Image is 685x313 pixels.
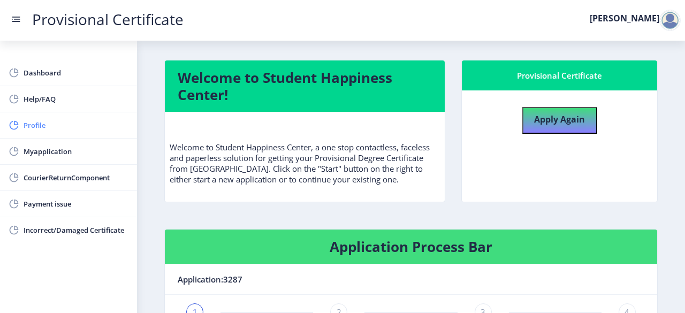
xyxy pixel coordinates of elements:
[24,224,128,236] span: Incorrect/Damaged Certificate
[590,14,659,22] label: [PERSON_NAME]
[170,120,440,185] p: Welcome to Student Happiness Center, a one stop contactless, faceless and paperless solution for ...
[178,238,644,255] h4: Application Process Bar
[24,197,128,210] span: Payment issue
[522,107,597,134] button: Apply Again
[24,119,128,132] span: Profile
[534,113,585,125] b: Apply Again
[178,273,242,286] span: Application:3287
[475,69,644,82] div: Provisional Certificate
[24,145,128,158] span: Myapplication
[178,69,432,103] h4: Welcome to Student Happiness Center!
[24,66,128,79] span: Dashboard
[24,93,128,105] span: Help/FAQ
[24,171,128,184] span: CourierReturnComponent
[21,14,194,25] a: Provisional Certificate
